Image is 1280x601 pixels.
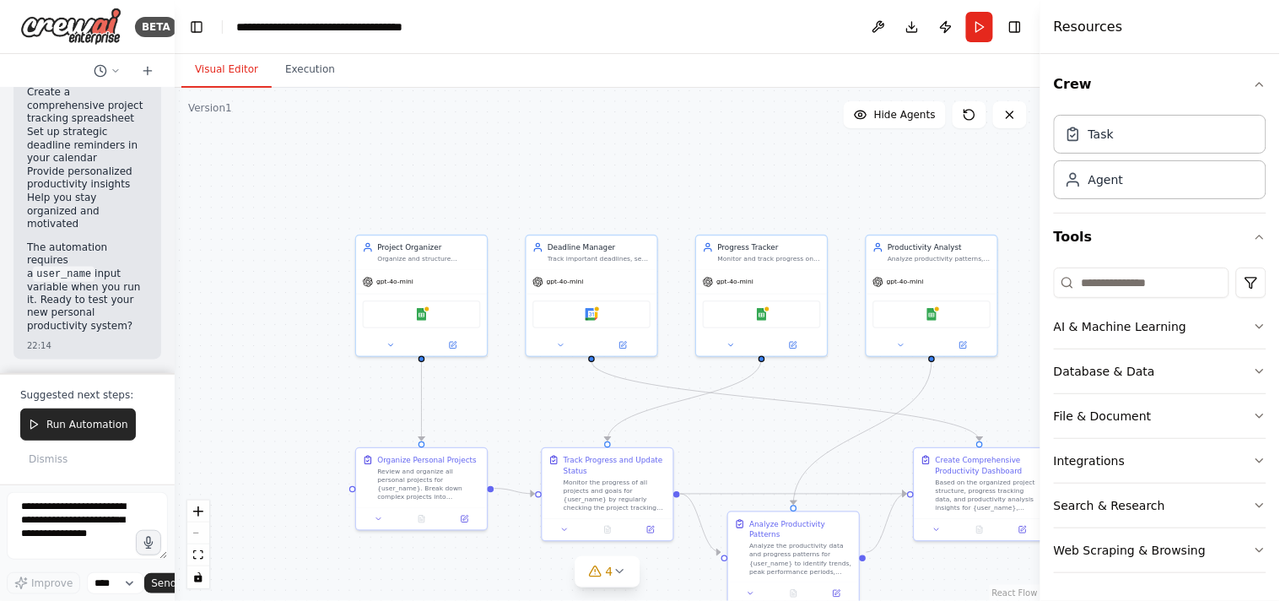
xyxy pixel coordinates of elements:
button: Open in side panel [632,523,668,536]
g: Edge from 27273905-c64e-4e5a-944c-02f49885ab99 to c37c6350-4234-4598-919a-39075ca51f39 [494,484,535,500]
button: Switch to previous chat [87,61,127,81]
button: zoom in [187,501,209,522]
button: Open in side panel [818,587,855,600]
g: Edge from 9b52b3aa-ece5-49b1-840b-66c21410df00 to 4cf28567-6b18-4e24-b13a-59740e42e4a6 [867,489,907,558]
div: Agent [1088,171,1123,188]
button: 4 [575,556,640,587]
button: Send [144,573,197,593]
span: gpt-4o-mini [547,278,584,286]
button: Crew [1054,61,1266,108]
li: Provide personalized productivity insights [27,165,148,192]
span: Dismiss [29,452,68,466]
div: Organize and structure personal projects by categorizing them, breaking down complex projects int... [377,255,480,263]
img: website_grey.svg [27,44,41,57]
code: user_name [33,267,95,282]
button: No output available [958,523,1002,536]
div: Track Progress and Update Status [564,455,667,476]
li: Set up strategic deadline reminders in your calendar [27,126,148,165]
button: Web Scraping & Browsing [1054,528,1266,572]
button: Dismiss [20,447,76,471]
button: Integrations [1054,439,1266,483]
div: v 4.0.25 [47,27,83,41]
div: Track Progress and Update StatusMonitor the progress of all projects and goals for {user_name} by... [541,447,673,542]
div: Palavras-chave [197,100,271,111]
g: Edge from cba3afb3-83ec-414e-b50c-41492e2d62a0 to c37c6350-4234-4598-919a-39075ca51f39 [602,359,767,441]
div: Deadline Manager [548,242,651,253]
button: Run Automation [20,409,136,441]
div: Monitor and track progress on goals and projects, updating completion status, identifying bottlen... [718,255,821,263]
div: Analyze productivity patterns, identify trends in work habits, and provide actionable insights an... [888,255,991,263]
div: Version 1 [188,101,232,115]
g: Edge from c37c6350-4234-4598-919a-39075ca51f39 to 9b52b3aa-ece5-49b1-840b-66c21410df00 [680,489,721,558]
div: Web Scraping & Browsing [1054,542,1206,559]
div: Progress Tracker [718,242,821,253]
button: Execution [272,52,348,88]
div: Organize Personal ProjectsReview and organize all personal projects for {user_name}. Break down c... [355,447,488,531]
button: Open in side panel [446,512,483,525]
div: Domínio [89,100,129,111]
button: toggle interactivity [187,566,209,588]
span: gpt-4o-mini [716,278,753,286]
div: Crew [1054,108,1266,213]
div: 22:14 [27,340,148,353]
a: React Flow attribution [992,588,1038,598]
div: Productivity Analyst [888,242,991,253]
span: Hide Agents [874,108,936,122]
button: AI & Machine Learning [1054,305,1266,349]
div: [PERSON_NAME]: [DOMAIN_NAME] [44,44,241,57]
span: 4 [606,563,613,580]
img: Google Sheets [926,308,938,321]
div: Project Organizer [377,242,480,253]
button: File & Document [1054,394,1266,438]
div: Create Comprehensive Productivity DashboardBased on the organized project structure, progress tra... [913,447,1045,542]
span: gpt-4o-mini [376,278,413,286]
div: Productivity AnalystAnalyze productivity patterns, identify trends in work habits, and provide ac... [866,235,998,357]
button: Open in side panel [933,338,993,351]
div: AI & Machine Learning [1054,318,1186,335]
g: Edge from 40913912-c787-440a-b41f-e2597915ab0f to 27273905-c64e-4e5a-944c-02f49885ab99 [416,361,427,441]
button: No output available [771,587,816,600]
button: Hide right sidebar [1003,15,1027,39]
button: Open in side panel [763,338,823,351]
div: File & Document [1054,408,1152,425]
img: Logo [20,8,122,46]
span: gpt-4o-mini [887,278,924,286]
button: Tools [1054,214,1266,261]
button: No output available [399,512,444,525]
g: Edge from 1742d4b0-51d7-471b-a421-2e8a25db69fb to 9b52b3aa-ece5-49b1-840b-66c21410df00 [788,361,937,506]
div: Task [1088,126,1114,143]
div: Track important deadlines, set up reminders, and schedule follow-up actions to ensure {user_name}... [548,255,651,263]
g: Edge from 295cb7c5-22c5-453a-a6e1-72e28aa7b75b to 4cf28567-6b18-4e24-b13a-59740e42e4a6 [586,361,985,441]
button: Click to speak your automation idea [136,530,161,555]
div: Search & Research [1054,497,1165,514]
div: BETA [135,17,177,37]
p: Suggested next steps: [20,388,154,402]
button: No output available [586,523,630,536]
div: Analyze Productivity Patterns [749,518,852,539]
nav: breadcrumb [236,19,426,35]
h4: Resources [1054,17,1123,37]
div: Tools [1054,261,1266,587]
img: Google Sheets [415,308,428,321]
img: logo_orange.svg [27,27,41,41]
img: Google Calendar [586,308,598,321]
div: Integrations [1054,452,1125,469]
span: Send [151,577,176,590]
button: Database & Data [1054,349,1266,393]
button: Search & Research [1054,484,1266,528]
div: Progress TrackerMonitor and track progress on goals and projects, updating completion status, ide... [695,235,828,357]
g: Edge from c37c6350-4234-4598-919a-39075ca51f39 to 4cf28567-6b18-4e24-b13a-59740e42e4a6 [680,489,907,500]
button: Open in side panel [423,338,483,351]
span: Run Automation [46,418,128,431]
button: zoom out [187,522,209,544]
img: tab_keywords_by_traffic_grey.svg [178,98,192,111]
span: Improve [31,577,73,590]
button: Open in side panel [593,338,653,351]
button: Hide left sidebar [185,15,208,39]
li: Help you stay organized and motivated [27,192,148,231]
div: Organize Personal Projects [377,455,476,466]
img: Google Sheets [755,308,768,321]
button: Visual Editor [181,52,272,88]
button: Start a new chat [134,61,161,81]
div: React Flow controls [187,501,209,588]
